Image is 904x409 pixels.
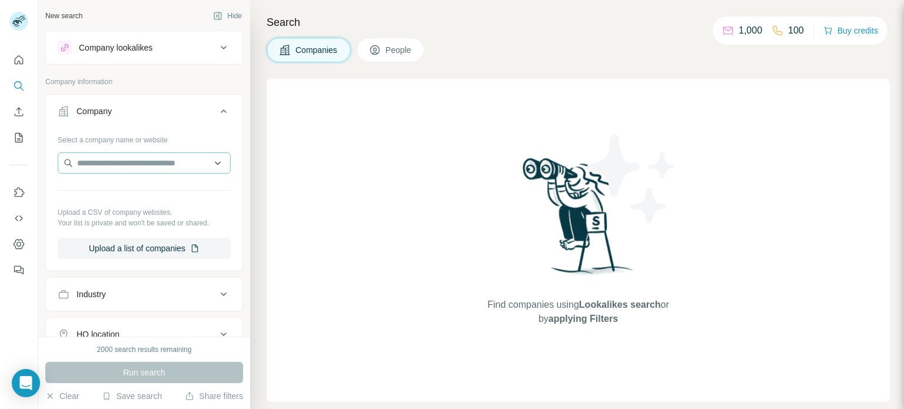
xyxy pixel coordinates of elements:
p: Upload a CSV of company websites. [58,207,231,218]
img: Surfe Illustration - Woman searching with binoculars [517,155,640,286]
div: 2000 search results remaining [97,344,192,355]
div: HQ location [77,328,119,340]
button: Upload a list of companies [58,238,231,259]
button: Feedback [9,260,28,281]
h4: Search [267,14,890,31]
button: Use Surfe API [9,208,28,229]
button: Buy credits [823,22,878,39]
div: New search [45,11,82,21]
div: Company [77,105,112,117]
p: Your list is private and won't be saved or shared. [58,218,231,228]
div: Select a company name or website [58,130,231,145]
div: Open Intercom Messenger [12,369,40,397]
span: Find companies using or by [484,298,672,326]
button: HQ location [46,320,242,348]
div: Company lookalikes [79,42,152,54]
span: applying Filters [549,314,618,324]
button: Company [46,97,242,130]
button: Dashboard [9,234,28,255]
p: 1,000 [739,24,762,38]
button: Company lookalikes [46,34,242,62]
button: Enrich CSV [9,101,28,122]
img: Surfe Illustration - Stars [579,126,684,232]
button: Industry [46,280,242,308]
span: Companies [295,44,338,56]
div: Industry [77,288,106,300]
button: Save search [102,390,162,402]
button: Hide [205,7,250,25]
button: My lists [9,127,28,148]
button: Search [9,75,28,97]
button: Share filters [185,390,243,402]
button: Quick start [9,49,28,71]
p: Company information [45,77,243,87]
span: Lookalikes search [579,300,661,310]
p: 100 [788,24,804,38]
button: Use Surfe on LinkedIn [9,182,28,203]
button: Clear [45,390,79,402]
span: People [385,44,413,56]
